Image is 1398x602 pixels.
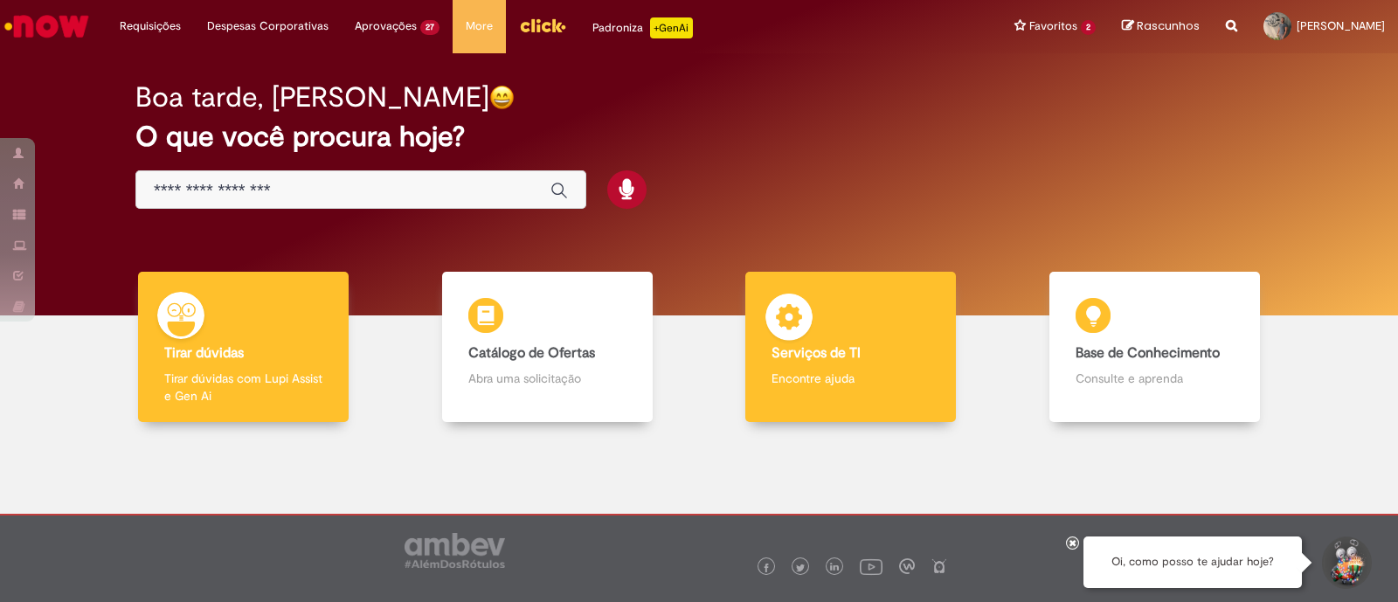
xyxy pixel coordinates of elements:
[519,12,566,38] img: click_logo_yellow_360x200.png
[489,85,515,110] img: happy-face.png
[92,272,396,423] a: Tirar dúvidas Tirar dúvidas com Lupi Assist e Gen Ai
[468,344,595,362] b: Catálogo de Ofertas
[830,563,839,573] img: logo_footer_linkedin.png
[860,555,882,578] img: logo_footer_youtube.png
[1003,272,1307,423] a: Base de Conhecimento Consulte e aprenda
[796,564,805,572] img: logo_footer_twitter.png
[355,17,417,35] span: Aprovações
[899,558,915,574] img: logo_footer_workplace.png
[120,17,181,35] span: Requisições
[164,370,322,405] p: Tirar dúvidas com Lupi Assist e Gen Ai
[592,17,693,38] div: Padroniza
[405,533,505,568] img: logo_footer_ambev_rotulo_gray.png
[699,272,1003,423] a: Serviços de TI Encontre ajuda
[1076,370,1234,387] p: Consulte e aprenda
[1122,18,1200,35] a: Rascunhos
[2,9,92,44] img: ServiceNow
[762,564,771,572] img: logo_footer_facebook.png
[650,17,693,38] p: +GenAi
[1081,20,1096,35] span: 2
[931,558,947,574] img: logo_footer_naosei.png
[135,82,489,113] h2: Boa tarde, [PERSON_NAME]
[1137,17,1200,34] span: Rascunhos
[772,344,861,362] b: Serviços de TI
[468,370,626,387] p: Abra uma solicitação
[466,17,493,35] span: More
[1029,17,1077,35] span: Favoritos
[420,20,439,35] span: 27
[396,272,700,423] a: Catálogo de Ofertas Abra uma solicitação
[207,17,329,35] span: Despesas Corporativas
[164,344,244,362] b: Tirar dúvidas
[1297,18,1385,33] span: [PERSON_NAME]
[772,370,930,387] p: Encontre ajuda
[1319,536,1372,589] button: Iniciar Conversa de Suporte
[1076,344,1220,362] b: Base de Conhecimento
[135,121,1263,152] h2: O que você procura hoje?
[1083,536,1302,588] div: Oi, como posso te ajudar hoje?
